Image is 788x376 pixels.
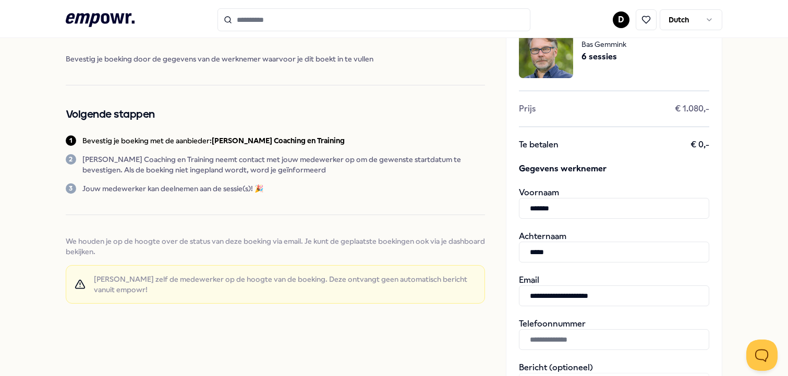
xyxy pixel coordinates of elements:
span: Bas Gemmink [581,39,626,50]
div: 1 [66,135,76,146]
p: Bevestig je boeking met de aanbieder: [82,135,345,146]
span: [PERSON_NAME] zelf de medewerker op de hoogte van de boeking. Deze ontvangt geen automatisch beri... [94,274,476,295]
div: Voornaam [519,187,709,219]
b: [PERSON_NAME] Coaching en Training [212,136,345,145]
div: 3 [66,183,76,194]
span: We houden je op de hoogte over de status van deze boeking via email. Je kunt de geplaatste boekin... [66,236,485,257]
iframe: Help Scout Beacon - Open [746,340,778,371]
div: Email [519,275,709,306]
span: Bevestig je boeking door de gegevens van de werknemer waarvoor je dit boekt in te vullen [66,54,485,64]
span: € 1.080,- [675,104,709,114]
div: Achternaam [519,231,709,262]
span: Te betalen [519,140,559,150]
h2: Volgende stappen [66,106,485,123]
input: Search for products, categories or subcategories [217,8,530,31]
span: 6 sessies [581,50,626,64]
span: € 0,- [690,140,709,150]
span: Gegevens werknemer [519,162,709,175]
img: package image [519,24,573,78]
button: D [613,11,629,28]
div: Telefoonnummer [519,319,709,350]
span: Prijs [519,104,536,114]
p: Jouw medewerker kan deelnemen aan de sessie(s)! 🎉 [82,183,263,194]
div: 2 [66,154,76,165]
p: [PERSON_NAME] Coaching en Training neemt contact met jouw medewerker op om de gewenste startdatum... [82,154,485,175]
